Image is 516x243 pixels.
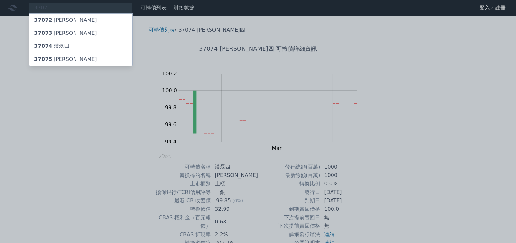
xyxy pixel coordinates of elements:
[34,55,97,63] div: [PERSON_NAME]
[34,43,52,49] span: 37074
[29,14,132,27] a: 37072[PERSON_NAME]
[34,42,69,50] div: 漢磊四
[34,17,52,23] span: 37072
[29,53,132,66] a: 37075[PERSON_NAME]
[29,40,132,53] a: 37074漢磊四
[34,30,52,36] span: 37073
[29,27,132,40] a: 37073[PERSON_NAME]
[34,56,52,62] span: 37075
[34,16,97,24] div: [PERSON_NAME]
[34,29,97,37] div: [PERSON_NAME]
